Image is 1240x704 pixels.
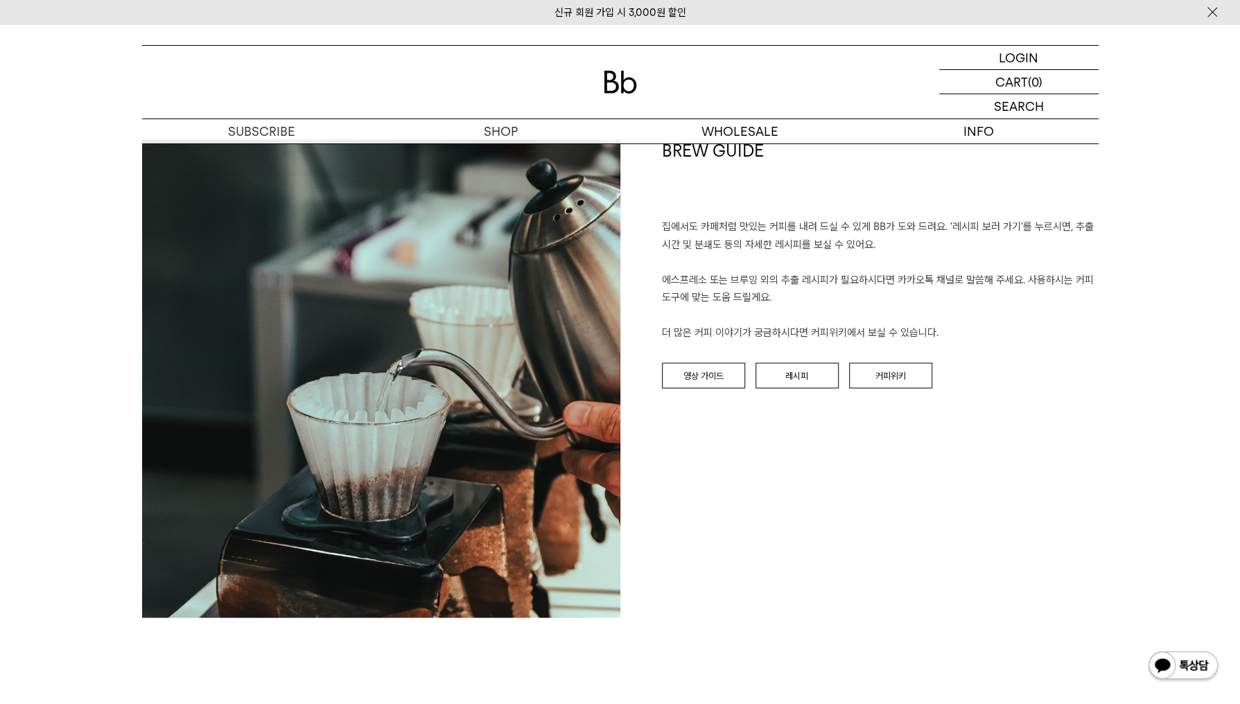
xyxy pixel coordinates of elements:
a: 영상 가이드 [662,362,745,389]
img: 로고 [604,71,637,94]
p: INFO [859,119,1099,143]
h1: BREW GUIDE [662,139,1099,218]
a: 신규 회원 가입 시 3,000원 할인 [554,6,686,19]
p: SEARCH [994,94,1044,118]
img: 카카오톡 채널 1:1 채팅 버튼 [1147,650,1219,683]
a: 커피위키 [849,362,932,389]
a: SUBSCRIBE [142,119,381,143]
a: CART (0) [939,70,1099,94]
p: CART [995,70,1028,94]
a: 레시피 [756,362,839,389]
img: a9080350f8f7d047e248a4ae6390d20f_164426.jpg [142,139,620,617]
a: SHOP [381,119,620,143]
p: LOGIN [999,46,1038,69]
p: WHOLESALE [620,119,859,143]
p: 집에서도 카페처럼 맛있는 커피를 내려 드실 ﻿수 있게 BB가 도와 드려요. '레시피 보러 가기'를 누르시면, 추출 시간 및 분쇄도 등의 자세한 레시피를 보실 수 있어요. 에스... [662,218,1099,342]
a: LOGIN [939,46,1099,70]
p: (0) [1028,70,1042,94]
